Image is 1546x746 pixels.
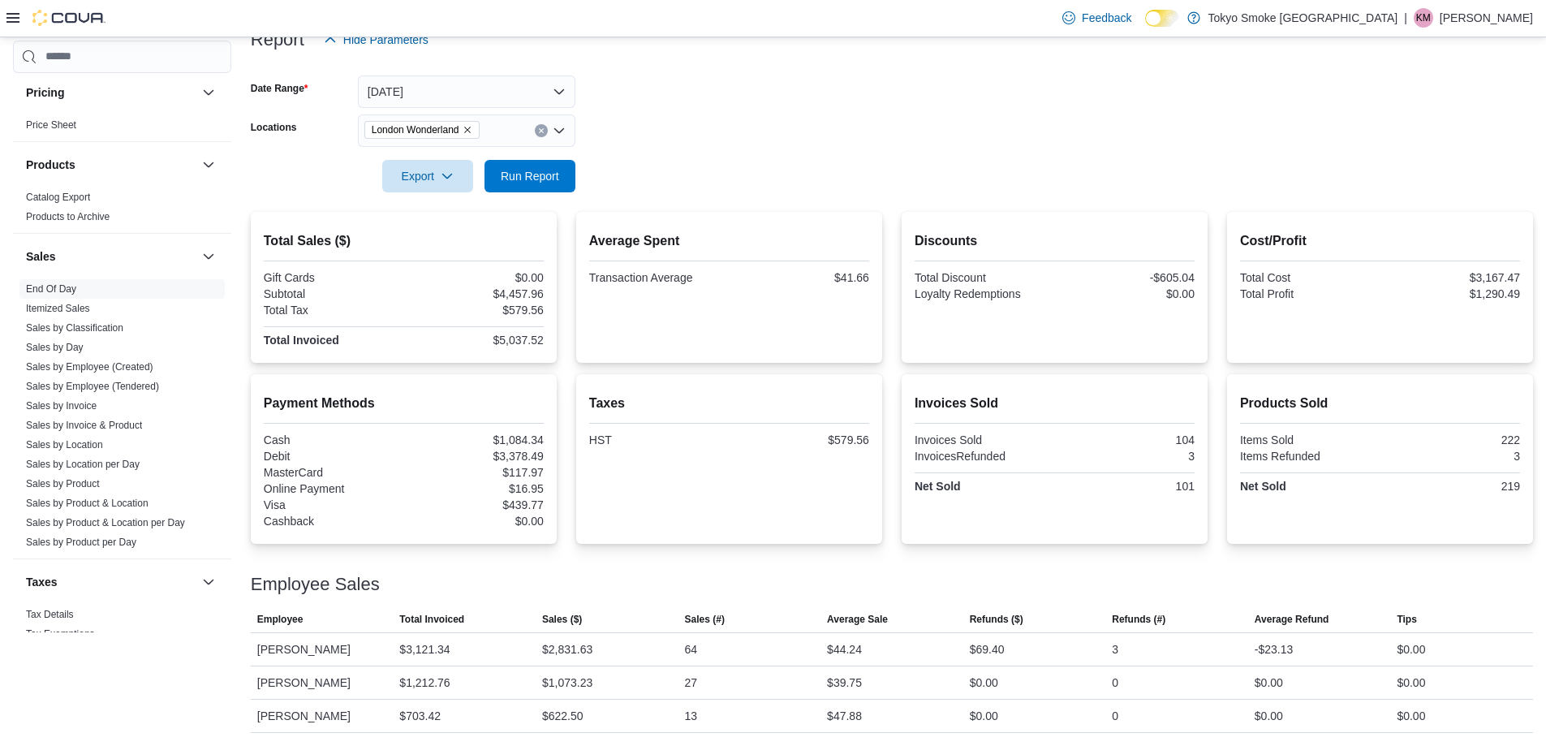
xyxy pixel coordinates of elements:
[1383,287,1520,300] div: $1,290.49
[827,640,862,659] div: $44.24
[732,271,869,284] div: $41.66
[407,271,544,284] div: $0.00
[26,438,103,451] span: Sales by Location
[827,706,862,726] div: $47.88
[26,342,84,353] a: Sales by Day
[26,498,149,509] a: Sales by Product & Location
[1112,706,1118,726] div: 0
[407,287,544,300] div: $4,457.96
[1240,480,1286,493] strong: Net Sold
[13,279,231,558] div: Sales
[1397,613,1416,626] span: Tips
[251,30,304,50] h3: Report
[1112,640,1118,659] div: 3
[542,613,582,626] span: Sales ($)
[199,572,218,592] button: Taxes
[1397,673,1425,692] div: $0.00
[32,10,106,26] img: Cova
[199,155,218,175] button: Products
[26,302,90,315] span: Itemized Sales
[535,124,548,137] button: Clear input
[589,271,726,284] div: Transaction Average
[685,613,725,626] span: Sales (#)
[317,24,435,56] button: Hide Parameters
[26,458,140,471] span: Sales by Location per Day
[399,613,464,626] span: Total Invoiced
[26,380,159,393] span: Sales by Employee (Tendered)
[1240,450,1377,463] div: Items Refunded
[1082,10,1131,26] span: Feedback
[264,482,401,495] div: Online Payment
[589,231,869,251] h2: Average Spent
[26,537,136,548] a: Sales by Product per Day
[264,287,401,300] div: Subtotal
[399,640,450,659] div: $3,121.34
[1145,10,1179,27] input: Dark Mode
[1255,613,1329,626] span: Average Refund
[251,666,394,699] div: [PERSON_NAME]
[13,188,231,233] div: Products
[1255,706,1283,726] div: $0.00
[26,478,100,489] a: Sales by Product
[26,282,76,295] span: End Of Day
[407,466,544,479] div: $117.97
[264,466,401,479] div: MasterCard
[685,640,698,659] div: 64
[915,433,1052,446] div: Invoices Sold
[26,322,123,334] a: Sales by Classification
[26,420,142,431] a: Sales by Invoice & Product
[251,633,394,666] div: [PERSON_NAME]
[26,516,185,529] span: Sales by Product & Location per Day
[372,122,459,138] span: London Wonderland
[26,157,196,173] button: Products
[1240,231,1520,251] h2: Cost/Profit
[264,433,401,446] div: Cash
[364,121,480,139] span: London Wonderland
[26,283,76,295] a: End Of Day
[26,211,110,222] a: Products to Archive
[407,304,544,317] div: $579.56
[26,399,97,412] span: Sales by Invoice
[251,575,380,594] h3: Employee Sales
[264,304,401,317] div: Total Tax
[1145,27,1146,28] span: Dark Mode
[26,321,123,334] span: Sales by Classification
[26,192,90,203] a: Catalog Export
[26,439,103,451] a: Sales by Location
[26,360,153,373] span: Sales by Employee (Created)
[392,160,463,192] span: Export
[26,341,84,354] span: Sales by Day
[26,477,100,490] span: Sales by Product
[26,536,136,549] span: Sales by Product per Day
[1112,613,1165,626] span: Refunds (#)
[1057,287,1195,300] div: $0.00
[26,157,75,173] h3: Products
[26,400,97,412] a: Sales by Invoice
[1397,640,1425,659] div: $0.00
[264,394,544,413] h2: Payment Methods
[26,84,64,101] h3: Pricing
[1057,450,1195,463] div: 3
[26,119,76,132] span: Price Sheet
[1416,8,1431,28] span: KM
[915,450,1052,463] div: InvoicesRefunded
[1383,450,1520,463] div: 3
[915,287,1052,300] div: Loyalty Redemptions
[257,613,304,626] span: Employee
[26,248,56,265] h3: Sales
[589,394,869,413] h2: Taxes
[264,450,401,463] div: Debit
[970,640,1005,659] div: $69.40
[1240,271,1377,284] div: Total Cost
[26,419,142,432] span: Sales by Invoice & Product
[484,160,575,192] button: Run Report
[26,574,58,590] h3: Taxes
[264,515,401,528] div: Cashback
[1240,287,1377,300] div: Total Profit
[26,361,153,373] a: Sales by Employee (Created)
[1414,8,1433,28] div: Kai Mastervick
[13,115,231,141] div: Pricing
[463,125,472,135] button: Remove London Wonderland from selection in this group
[26,119,76,131] a: Price Sheet
[343,32,428,48] span: Hide Parameters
